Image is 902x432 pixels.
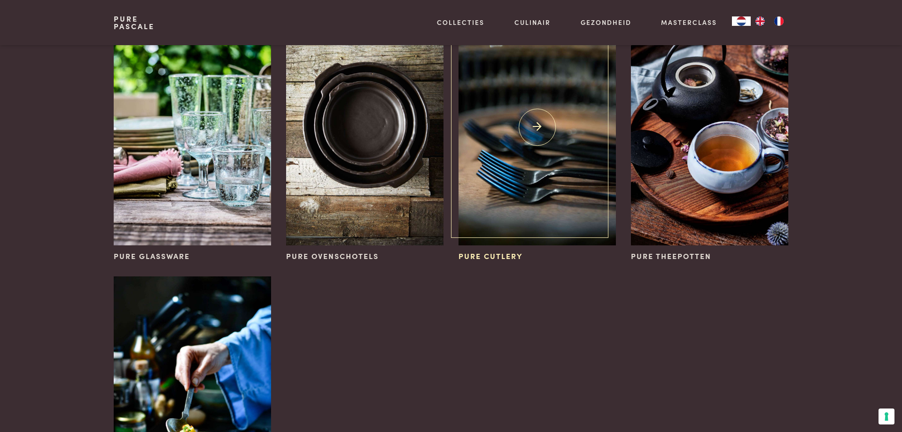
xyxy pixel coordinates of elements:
ul: Language list [751,16,788,26]
img: Pure Cutlery [459,9,616,245]
div: Language [732,16,751,26]
a: EN [751,16,770,26]
a: Pure Cutlery Pure Cutlery [459,9,616,261]
a: Pure theepotten Pure theepotten [631,9,788,261]
img: Pure Glassware [114,9,271,245]
img: Pure ovenschotels [286,9,443,245]
a: FR [770,16,788,26]
a: Pure Glassware Pure Glassware [114,9,271,261]
aside: Language selected: Nederlands [732,16,788,26]
a: Pure ovenschotels Pure ovenschotels [286,9,443,261]
a: Collecties [437,17,484,27]
a: PurePascale [114,15,155,30]
a: Gezondheid [581,17,631,27]
span: Pure theepotten [631,251,711,262]
a: Culinair [514,17,551,27]
img: Pure theepotten [631,9,788,245]
a: Masterclass [661,17,717,27]
button: Uw voorkeuren voor toestemming voor trackingtechnologieën [879,408,894,424]
a: NL [732,16,751,26]
span: Pure Glassware [114,251,190,262]
span: Pure ovenschotels [286,251,379,262]
span: Pure Cutlery [459,251,523,262]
